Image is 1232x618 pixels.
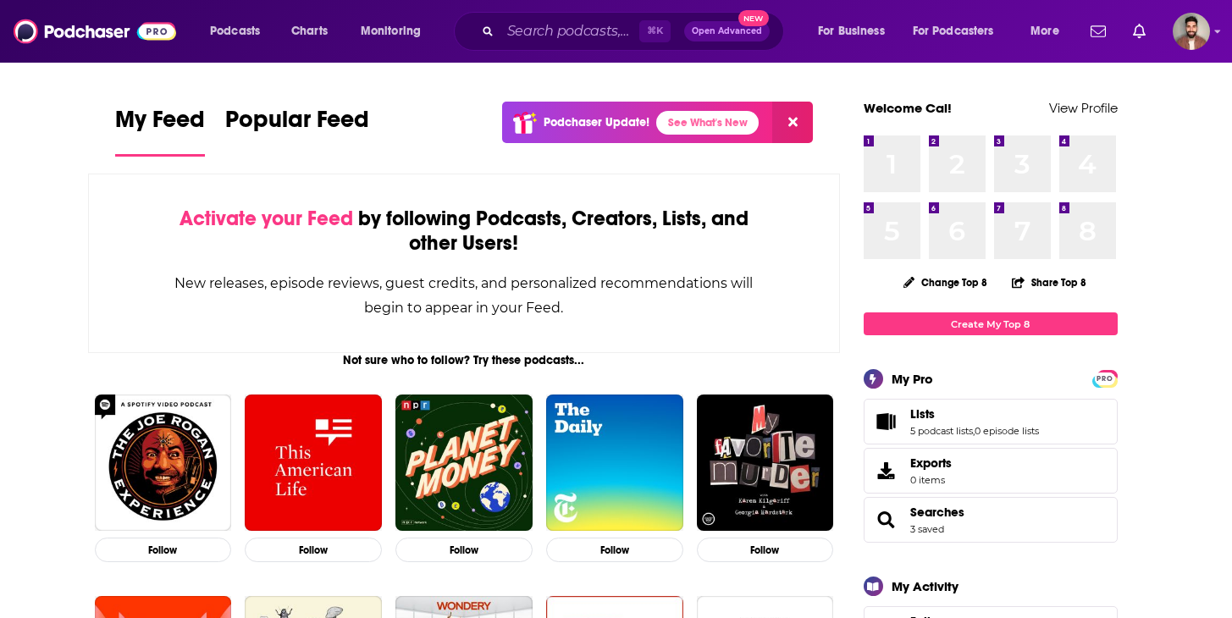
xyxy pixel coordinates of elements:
[1126,17,1152,46] a: Show notifications dropdown
[864,399,1118,444] span: Lists
[225,105,369,157] a: Popular Feed
[1011,266,1087,299] button: Share Top 8
[639,20,671,42] span: ⌘ K
[500,18,639,45] input: Search podcasts, credits, & more...
[1095,372,1115,385] span: PRO
[892,371,933,387] div: My Pro
[1049,100,1118,116] a: View Profile
[210,19,260,43] span: Podcasts
[395,395,533,532] img: Planet Money
[818,19,885,43] span: For Business
[349,18,443,45] button: open menu
[697,538,834,562] button: Follow
[1084,17,1113,46] a: Show notifications dropdown
[470,12,800,51] div: Search podcasts, credits, & more...
[656,111,759,135] a: See What's New
[280,18,338,45] a: Charts
[910,425,973,437] a: 5 podcast lists
[806,18,906,45] button: open menu
[864,100,952,116] a: Welcome Cal!
[697,395,834,532] img: My Favorite Murder with Karen Kilgariff and Georgia Hardstark
[225,105,369,144] span: Popular Feed
[864,312,1118,335] a: Create My Top 8
[291,19,328,43] span: Charts
[692,27,762,36] span: Open Advanced
[95,395,232,532] img: The Joe Rogan Experience
[1173,13,1210,50] span: Logged in as calmonaghan
[910,406,1039,422] a: Lists
[546,395,683,532] img: The Daily
[910,523,944,535] a: 3 saved
[1030,19,1059,43] span: More
[245,538,382,562] button: Follow
[973,425,975,437] span: ,
[910,455,952,471] span: Exports
[88,353,841,367] div: Not sure who to follow? Try these podcasts...
[738,10,769,26] span: New
[1173,13,1210,50] button: Show profile menu
[975,425,1039,437] a: 0 episode lists
[1019,18,1080,45] button: open menu
[892,578,959,594] div: My Activity
[1095,372,1115,384] a: PRO
[245,395,382,532] img: This American Life
[864,448,1118,494] a: Exports
[864,497,1118,543] span: Searches
[910,406,935,422] span: Lists
[910,474,952,486] span: 0 items
[893,272,998,293] button: Change Top 8
[395,538,533,562] button: Follow
[115,105,205,144] span: My Feed
[198,18,282,45] button: open menu
[95,538,232,562] button: Follow
[870,410,903,433] a: Lists
[910,505,964,520] a: Searches
[115,105,205,157] a: My Feed
[902,18,1019,45] button: open menu
[546,538,683,562] button: Follow
[174,271,755,320] div: New releases, episode reviews, guest credits, and personalized recommendations will begin to appe...
[544,115,649,130] p: Podchaser Update!
[913,19,994,43] span: For Podcasters
[14,15,176,47] img: Podchaser - Follow, Share and Rate Podcasts
[180,206,353,231] span: Activate your Feed
[870,508,903,532] a: Searches
[361,19,421,43] span: Monitoring
[684,21,770,41] button: Open AdvancedNew
[870,459,903,483] span: Exports
[1173,13,1210,50] img: User Profile
[174,207,755,256] div: by following Podcasts, Creators, Lists, and other Users!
